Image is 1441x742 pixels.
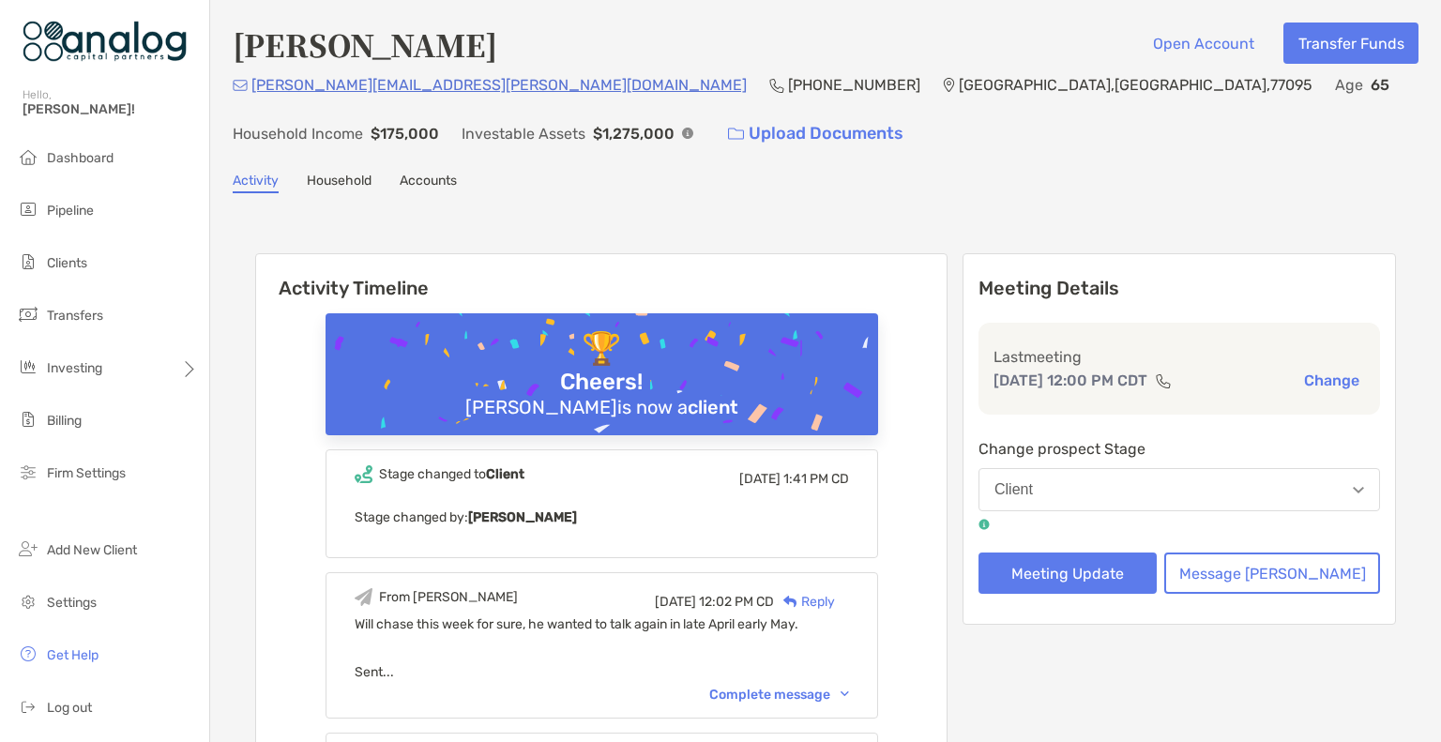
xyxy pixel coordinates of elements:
span: Billing [47,413,82,429]
span: Will chase this week for sure, he wanted to talk again in late April early May. [355,616,849,680]
span: Get Help [47,647,99,663]
p: [GEOGRAPHIC_DATA] , [GEOGRAPHIC_DATA] , 77095 [959,73,1312,97]
button: Message [PERSON_NAME] [1164,553,1380,594]
span: Clients [47,255,87,271]
img: communication type [1155,373,1172,388]
img: logout icon [17,695,39,718]
img: Location Icon [943,78,955,93]
a: Activity [233,173,279,193]
b: [PERSON_NAME] [468,509,577,525]
div: Stage changed to [379,466,524,482]
a: Household [307,173,372,193]
img: clients icon [17,250,39,273]
p: Meeting Details [978,277,1380,300]
button: Transfer Funds [1283,23,1418,64]
img: Event icon [355,588,372,606]
img: Reply icon [783,596,797,608]
h4: [PERSON_NAME] [233,23,497,66]
img: Zoe Logo [23,8,187,75]
img: Confetti [326,313,878,476]
button: Open Account [1138,23,1268,64]
p: [PERSON_NAME][EMAIL_ADDRESS][PERSON_NAME][DOMAIN_NAME] [251,73,747,97]
span: [DATE] [655,594,696,610]
div: Reply [774,592,835,612]
img: Info Icon [682,128,693,139]
p: [PHONE_NUMBER] [788,73,920,97]
p: [DATE] 12:00 PM CDT [994,369,1147,392]
div: [PERSON_NAME] is now a [458,396,746,418]
img: Email Icon [233,80,248,91]
div: Cheers! [553,369,650,396]
span: [PERSON_NAME]! [23,101,198,117]
img: transfers icon [17,303,39,326]
p: $175,000 [371,122,439,145]
span: Pipeline [47,203,94,219]
span: 12:02 PM CD [699,594,774,610]
span: Firm Settings [47,465,126,481]
div: Sent... [355,664,849,680]
p: Household Income [233,122,363,145]
img: get-help icon [17,643,39,665]
img: tooltip [978,519,990,530]
div: From [PERSON_NAME] [379,589,518,605]
a: Upload Documents [716,114,916,154]
button: Meeting Update [978,553,1157,594]
img: Phone Icon [769,78,784,93]
b: Client [486,466,524,482]
p: Investable Assets [462,122,585,145]
p: Change prospect Stage [978,437,1380,461]
span: Investing [47,360,102,376]
span: [DATE] [739,471,781,487]
div: 🏆 [574,330,629,369]
div: Client [994,481,1033,498]
p: Stage changed by: [355,506,849,529]
div: Complete message [709,687,849,703]
a: Accounts [400,173,457,193]
h6: Activity Timeline [256,254,947,299]
img: add_new_client icon [17,538,39,560]
p: $1,275,000 [593,122,675,145]
img: button icon [728,128,744,141]
span: Transfers [47,308,103,324]
b: client [688,396,738,418]
img: firm-settings icon [17,461,39,483]
p: 65 [1371,73,1389,97]
span: Settings [47,595,97,611]
span: Dashboard [47,150,114,166]
span: Log out [47,700,92,716]
img: dashboard icon [17,145,39,168]
p: Last meeting [994,345,1365,369]
img: Event icon [355,465,372,483]
button: Change [1298,371,1365,390]
span: Add New Client [47,542,137,558]
button: Client [978,468,1380,511]
img: Chevron icon [841,691,849,697]
img: billing icon [17,408,39,431]
span: 1:41 PM CD [783,471,849,487]
img: settings icon [17,590,39,613]
img: pipeline icon [17,198,39,220]
p: Age [1335,73,1363,97]
img: Open dropdown arrow [1353,487,1364,493]
img: investing icon [17,356,39,378]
